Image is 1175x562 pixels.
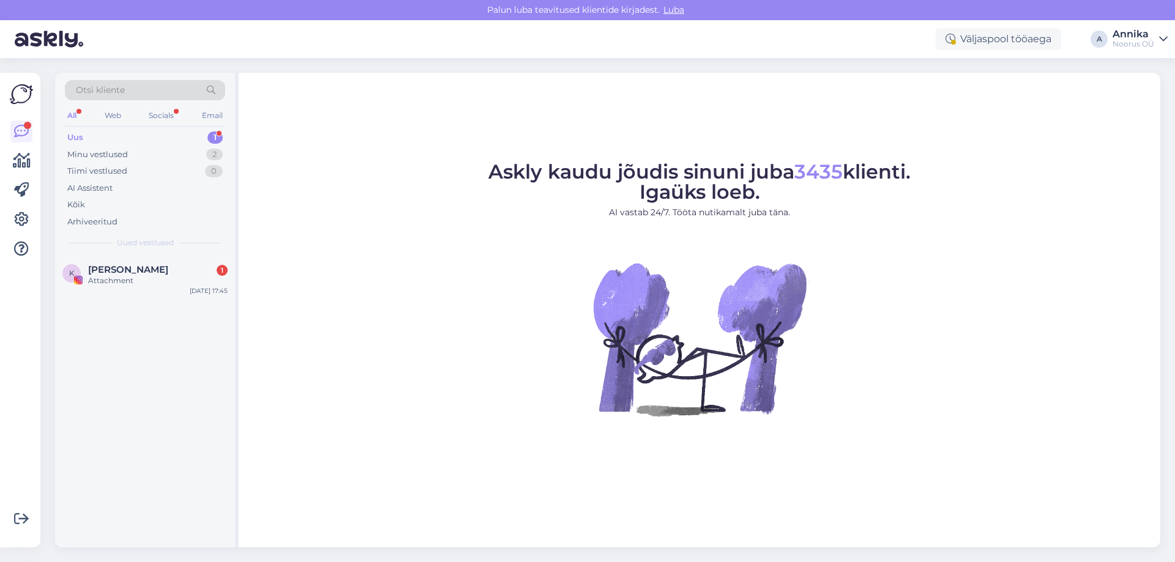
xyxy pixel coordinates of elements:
[217,265,228,276] div: 1
[488,160,911,204] span: Askly kaudu jõudis sinuni juba klienti. Igaüks loeb.
[488,206,911,219] p: AI vastab 24/7. Tööta nutikamalt juba täna.
[200,108,225,124] div: Email
[67,182,113,194] div: AI Assistent
[146,108,176,124] div: Socials
[1113,29,1154,39] div: Annika
[67,149,128,161] div: Minu vestlused
[10,83,33,106] img: Askly Logo
[1113,39,1154,49] div: Noorus OÜ
[207,131,223,144] div: 1
[88,275,228,286] div: Attachment
[65,108,79,124] div: All
[205,165,223,177] div: 0
[67,199,85,211] div: Kõik
[102,108,124,124] div: Web
[117,237,174,248] span: Uued vestlused
[67,131,83,144] div: Uus
[794,160,843,183] span: 3435
[206,149,223,161] div: 2
[1091,31,1108,48] div: A
[69,268,75,278] span: K
[67,216,117,228] div: Arhiveeritud
[190,286,228,295] div: [DATE] 17:45
[1113,29,1168,49] a: AnnikaNoorus OÜ
[660,4,688,15] span: Luba
[67,165,127,177] div: Tiimi vestlused
[589,229,810,449] img: No Chat active
[76,84,125,97] span: Otsi kliente
[936,28,1061,50] div: Väljaspool tööaega
[88,264,168,275] span: Kai-Riin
